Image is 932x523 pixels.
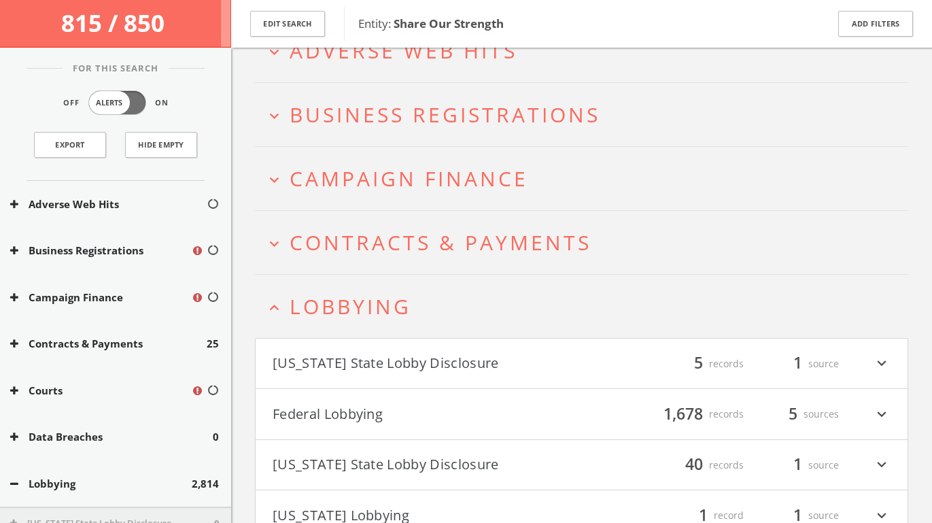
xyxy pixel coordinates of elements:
[63,97,80,109] span: Off
[273,403,582,426] button: Federal Lobbying
[290,229,591,256] span: Contracts & Payments
[838,11,913,37] button: Add Filters
[679,453,709,477] span: 40
[265,43,283,61] i: expand_more
[207,336,219,352] span: 25
[192,476,219,492] span: 2,814
[290,292,411,320] span: Lobbying
[873,352,891,375] i: expand_more
[213,429,219,445] span: 0
[662,403,744,426] div: records
[757,352,839,375] div: source
[657,402,709,426] span: 1,678
[10,429,213,445] button: Data Breaches
[155,97,169,109] span: On
[265,39,908,62] button: expand_moreAdverse Web Hits
[265,299,283,317] i: expand_less
[265,107,283,125] i: expand_more
[10,336,207,352] button: Contracts & Payments
[265,295,908,318] button: expand_lessLobbying
[358,16,504,31] span: Entity:
[63,62,169,75] span: For This Search
[10,383,191,399] button: Courts
[125,132,197,158] button: Hide Empty
[273,352,582,375] button: [US_STATE] State Lobby Disclosure
[873,454,891,477] i: expand_more
[290,165,528,192] span: Campaign Finance
[782,402,804,426] span: 5
[10,243,191,258] button: Business Registrations
[265,103,908,126] button: expand_moreBusiness Registrations
[10,197,207,212] button: Adverse Web Hits
[873,403,891,426] i: expand_more
[290,101,600,129] span: Business Registrations
[787,453,808,477] span: 1
[265,171,283,189] i: expand_more
[757,454,839,477] div: source
[250,11,325,37] button: Edit Search
[10,290,191,305] button: Campaign Finance
[34,132,106,158] a: Export
[265,231,908,254] button: expand_moreContracts & Payments
[10,476,192,492] button: Lobbying
[787,352,808,375] span: 1
[61,7,170,39] span: 815 / 850
[688,352,709,375] span: 5
[273,454,582,477] button: [US_STATE] State Lobby Disclosure
[662,352,744,375] div: records
[265,235,283,253] i: expand_more
[394,16,504,31] b: Share Our Strength
[757,403,839,426] div: sources
[265,167,908,190] button: expand_moreCampaign Finance
[290,37,517,65] span: Adverse Web Hits
[662,454,744,477] div: records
